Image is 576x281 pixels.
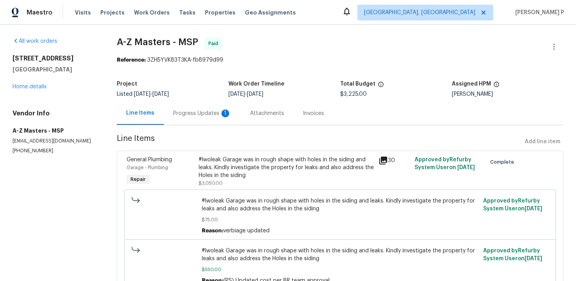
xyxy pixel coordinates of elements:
span: Line Items [117,135,522,149]
h4: Vendor Info [13,109,98,117]
div: 3ZH5YVK83T3KA-fb8979d99 [117,56,563,64]
a: Home details [13,84,47,89]
div: Line Items [126,109,154,117]
span: [DATE] [457,165,475,170]
span: A-Z Masters - MSP [117,37,198,47]
span: Reason: [202,228,223,234]
span: Approved by Refurby System User on [415,157,475,170]
h5: Work Order Timeline [228,81,284,87]
span: #lwoleak Garage was in rough shape with holes in the siding and leaks. Kindly investigate the pro... [202,247,478,263]
span: Paid [208,40,221,47]
h5: Project [117,81,137,87]
span: #lwoleak Garage was in rough shape with holes in the siding and leaks. Kindly investigate the pro... [202,197,478,213]
span: $75.00 [202,216,478,224]
span: [DATE] [525,206,542,212]
span: Repair [127,175,149,183]
h2: [STREET_ADDRESS] [13,55,98,62]
span: Approved by Refurby System User on [483,198,542,212]
h5: Assigned HPM [452,81,491,87]
span: verbiage updated [223,228,270,234]
span: [DATE] [152,91,169,97]
h5: Total Budget [340,81,375,87]
div: Invoices [303,109,324,117]
b: Reference: [117,57,146,63]
p: [PHONE_NUMBER] [13,148,98,154]
span: - [228,91,263,97]
span: Maestro [27,9,53,16]
div: 30 [379,156,410,165]
div: Progress Updates [173,109,231,117]
span: Properties [205,9,235,16]
div: Attachments [250,109,284,117]
span: Geo Assignments [245,9,296,16]
span: [DATE] [247,91,263,97]
span: The total cost of line items that have been proposed by Opendoor. This sum includes line items th... [378,81,384,91]
div: #lwoleak Garage was in rough shape with holes in the siding and leaks. Kindly investigate the pro... [199,156,374,179]
span: Garage - Plumbing [127,165,168,170]
span: $3,225.00 [340,91,367,97]
span: Complete [490,158,517,166]
h5: [GEOGRAPHIC_DATA] [13,66,98,73]
span: [PERSON_NAME] P [512,9,564,16]
span: - [134,91,169,97]
a: All work orders [13,38,57,44]
span: Approved by Refurby System User on [483,248,542,261]
div: [PERSON_NAME] [452,91,563,97]
span: Visits [75,9,91,16]
span: Work Orders [134,9,170,16]
span: General Plumbing [127,157,172,162]
span: The hpm assigned to this work order. [493,81,500,91]
h5: A-Z Masters - MSP [13,127,98,135]
p: [EMAIL_ADDRESS][DOMAIN_NAME] [13,138,98,144]
span: Tasks [179,10,196,15]
span: [GEOGRAPHIC_DATA], [GEOGRAPHIC_DATA] [364,9,475,16]
span: $3,050.00 [199,181,223,186]
span: [DATE] [525,256,542,261]
span: $550.00 [202,266,478,274]
span: [DATE] [134,91,150,97]
span: [DATE] [228,91,245,97]
div: 1 [221,109,229,117]
span: Listed [117,91,169,97]
span: Projects [100,9,125,16]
